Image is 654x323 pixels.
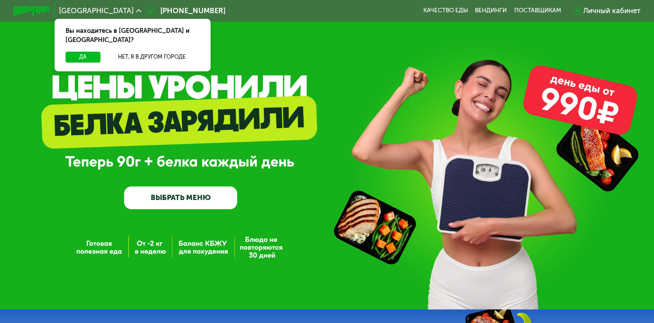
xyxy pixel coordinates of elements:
div: Личный кабинет [583,5,640,16]
div: Вы находитесь в [GEOGRAPHIC_DATA] и [GEOGRAPHIC_DATA]? [55,19,211,52]
a: [PHONE_NUMBER] [146,5,225,16]
a: Вендинги [475,7,507,14]
a: ВЫБРАТЬ МЕНЮ [124,186,237,209]
button: Нет, я в другом городе [104,52,200,63]
a: Качество еды [423,7,468,14]
button: Да [66,52,100,63]
span: [GEOGRAPHIC_DATA] [59,7,134,14]
div: поставщикам [514,7,561,14]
